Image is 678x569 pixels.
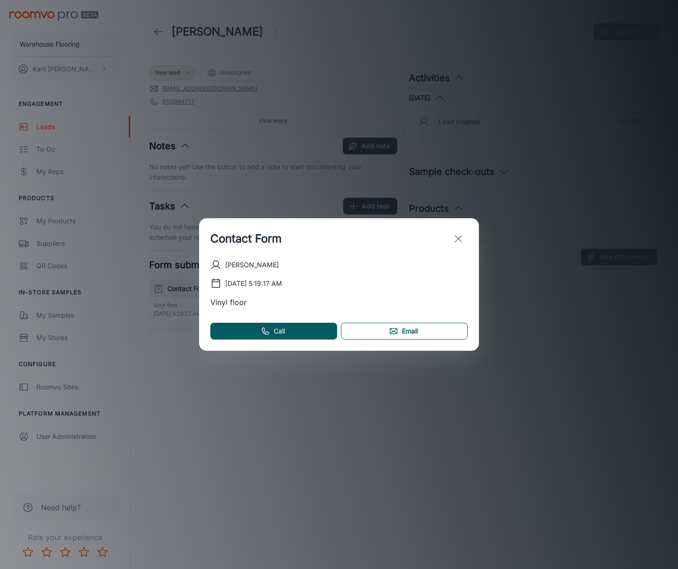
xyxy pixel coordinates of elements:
[449,229,468,248] button: exit
[225,278,282,289] p: [DATE] 5:19:17 AM
[210,323,337,340] a: Call
[210,230,282,247] h1: Contact Form
[225,260,279,270] p: [PERSON_NAME]
[210,297,468,308] p: Vinyl floor
[341,323,468,340] a: Email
